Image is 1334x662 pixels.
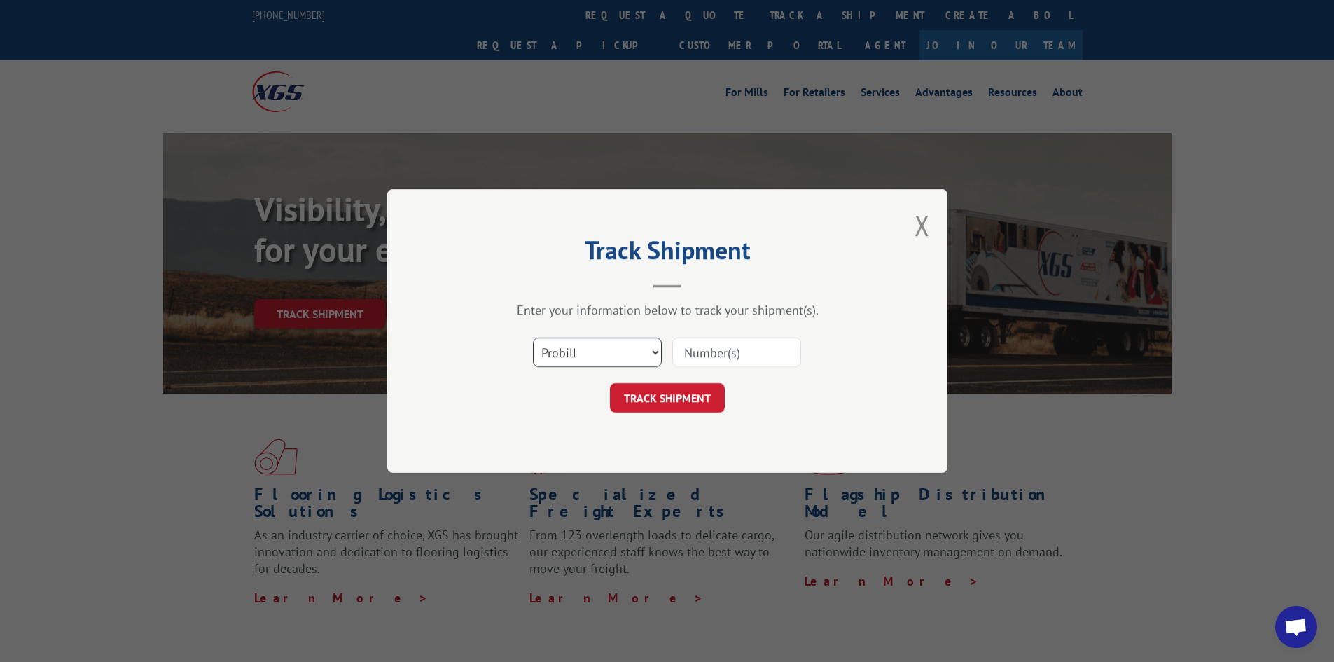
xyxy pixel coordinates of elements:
[915,207,930,244] button: Close modal
[1275,606,1317,648] div: Open chat
[672,338,801,367] input: Number(s)
[610,383,725,413] button: TRACK SHIPMENT
[457,240,877,267] h2: Track Shipment
[457,302,877,318] div: Enter your information below to track your shipment(s).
